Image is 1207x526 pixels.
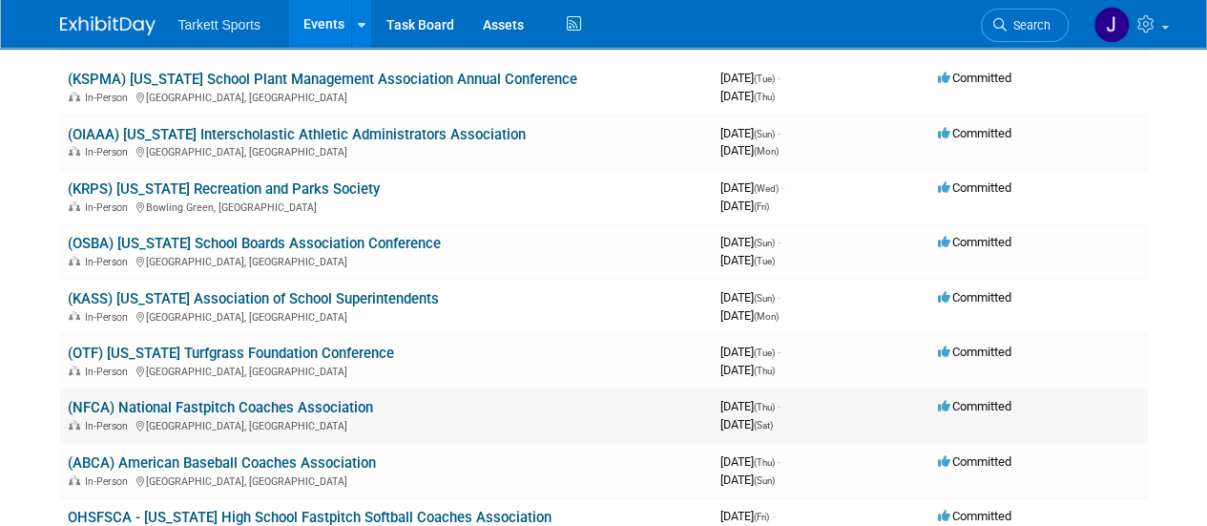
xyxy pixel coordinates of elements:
[68,417,705,432] div: [GEOGRAPHIC_DATA], [GEOGRAPHIC_DATA]
[68,126,526,143] a: (OIAAA) [US_STATE] Interscholastic Athletic Administrators Association
[68,235,441,252] a: (OSBA) [US_STATE] School Boards Association Conference
[85,92,134,104] span: In-Person
[754,74,775,84] span: (Tue)
[69,146,80,156] img: In-Person Event
[85,311,134,324] span: In-Person
[754,311,779,322] span: (Mon)
[69,475,80,485] img: In-Person Event
[720,143,779,158] span: [DATE]
[720,180,784,195] span: [DATE]
[720,126,780,140] span: [DATE]
[754,256,775,266] span: (Tue)
[981,9,1069,42] a: Search
[68,180,380,198] a: (KRPS) [US_STATE] Recreation and Parks Society
[85,366,134,378] span: In-Person
[778,454,780,469] span: -
[720,417,773,431] span: [DATE]
[754,129,775,139] span: (Sun)
[85,256,134,268] span: In-Person
[772,509,775,523] span: -
[68,454,376,472] a: (ABCA) American Baseball Coaches Association
[68,253,705,268] div: [GEOGRAPHIC_DATA], [GEOGRAPHIC_DATA]
[68,290,439,307] a: (KASS) [US_STATE] Association of School Superintendents
[938,180,1011,195] span: Committed
[720,345,780,359] span: [DATE]
[754,293,775,304] span: (Sun)
[754,366,775,376] span: (Thu)
[1007,18,1051,32] span: Search
[68,363,705,378] div: [GEOGRAPHIC_DATA], [GEOGRAPHIC_DATA]
[68,71,577,88] a: (KSPMA) [US_STATE] School Plant Management Association Annual Conference
[938,399,1011,413] span: Committed
[1093,7,1130,43] img: JC Field
[85,475,134,488] span: In-Person
[938,454,1011,469] span: Committed
[754,201,769,212] span: (Fri)
[778,71,780,85] span: -
[85,420,134,432] span: In-Person
[754,238,775,248] span: (Sun)
[754,512,769,522] span: (Fri)
[68,199,705,214] div: Bowling Green, [GEOGRAPHIC_DATA]
[68,473,705,488] div: [GEOGRAPHIC_DATA], [GEOGRAPHIC_DATA]
[69,256,80,265] img: In-Person Event
[69,92,80,101] img: In-Person Event
[720,253,775,267] span: [DATE]
[754,420,773,431] span: (Sat)
[754,146,779,157] span: (Mon)
[938,290,1011,305] span: Committed
[68,143,705,158] div: [GEOGRAPHIC_DATA], [GEOGRAPHIC_DATA]
[85,37,134,50] span: In-Person
[938,509,1011,523] span: Committed
[754,347,775,358] span: (Tue)
[778,399,780,413] span: -
[85,201,134,214] span: In-Person
[720,454,780,469] span: [DATE]
[754,92,775,102] span: (Thu)
[69,311,80,321] img: In-Person Event
[938,235,1011,249] span: Committed
[720,363,775,377] span: [DATE]
[720,509,775,523] span: [DATE]
[720,89,775,103] span: [DATE]
[720,199,769,213] span: [DATE]
[754,457,775,468] span: (Thu)
[938,345,1011,359] span: Committed
[68,345,394,362] a: (OTF) [US_STATE] Turfgrass Foundation Conference
[68,509,551,526] a: OHSFSCA - [US_STATE] High School Fastpitch Softball Coaches Association
[778,345,780,359] span: -
[178,17,260,32] span: Tarkett Sports
[781,180,784,195] span: -
[720,71,780,85] span: [DATE]
[720,235,780,249] span: [DATE]
[85,146,134,158] span: In-Person
[778,290,780,305] span: -
[68,399,373,416] a: (NFCA) National Fastpitch Coaches Association
[720,473,775,487] span: [DATE]
[69,201,80,211] img: In-Person Event
[68,308,705,324] div: [GEOGRAPHIC_DATA], [GEOGRAPHIC_DATA]
[938,71,1011,85] span: Committed
[720,399,780,413] span: [DATE]
[754,475,775,486] span: (Sun)
[720,308,779,323] span: [DATE]
[720,290,780,305] span: [DATE]
[754,402,775,412] span: (Thu)
[754,183,779,194] span: (Wed)
[60,16,156,35] img: ExhibitDay
[69,366,80,375] img: In-Person Event
[68,89,705,104] div: [GEOGRAPHIC_DATA], [GEOGRAPHIC_DATA]
[778,126,780,140] span: -
[938,126,1011,140] span: Committed
[69,420,80,430] img: In-Person Event
[778,235,780,249] span: -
